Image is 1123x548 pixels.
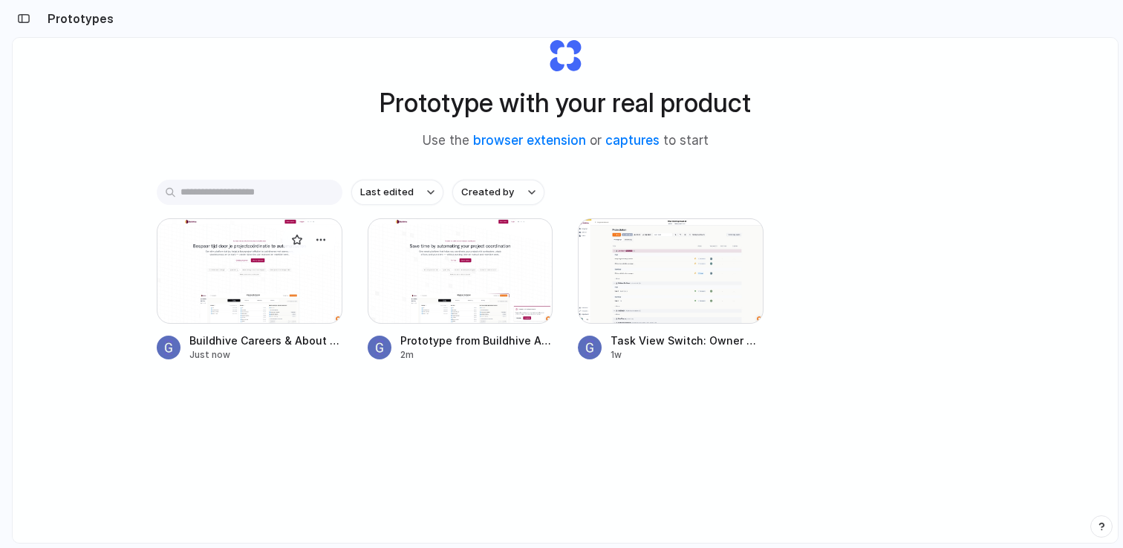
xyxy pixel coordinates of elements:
[605,133,660,148] a: captures
[578,218,764,362] a: Task View Switch: Owner & Site ReportTask View Switch: Owner & Site Report1w
[452,180,544,205] button: Created by
[189,348,342,362] div: Just now
[400,333,553,348] span: Prototype from Buildhive Automation
[611,333,764,348] span: Task View Switch: Owner & Site Report
[611,348,764,362] div: 1w
[360,185,414,200] span: Last edited
[400,348,553,362] div: 2m
[473,133,586,148] a: browser extension
[380,83,751,123] h1: Prototype with your real product
[368,218,553,362] a: Prototype from Buildhive AutomationPrototype from Buildhive Automation2m
[423,131,709,151] span: Use the or to start
[42,10,114,27] h2: Prototypes
[189,333,342,348] span: Buildhive Careers & About Page Header Design
[461,185,514,200] span: Created by
[351,180,443,205] button: Last edited
[157,218,342,362] a: Buildhive Careers & About Page Header DesignBuildhive Careers & About Page Header DesignJust now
